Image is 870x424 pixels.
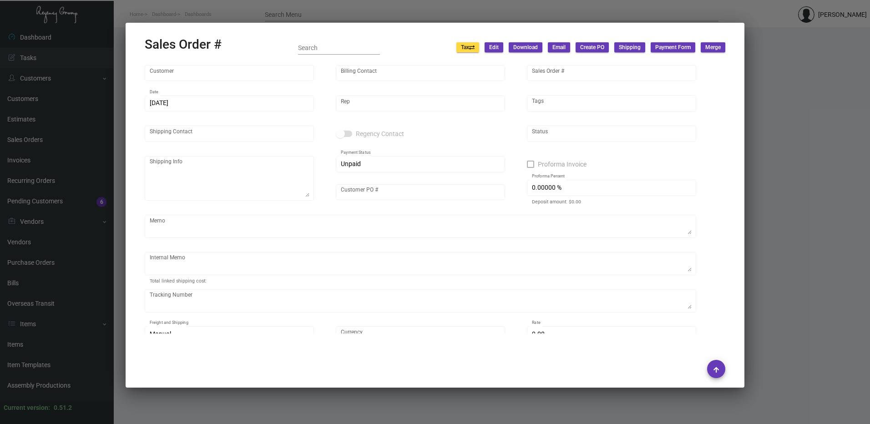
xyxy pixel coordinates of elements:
[341,160,361,167] span: Unpaid
[614,42,645,52] button: Shipping
[552,44,566,51] span: Email
[655,44,691,51] span: Payment Form
[509,42,542,52] button: Download
[485,42,503,52] button: Edit
[489,44,499,51] span: Edit
[705,44,721,51] span: Merge
[356,128,404,139] span: Regency Contact
[651,42,695,52] button: Payment Form
[580,44,604,51] span: Create PO
[701,42,725,52] button: Merge
[4,403,50,413] div: Current version:
[145,37,222,52] h2: Sales Order #
[461,44,475,51] span: Tax
[538,159,587,170] span: Proforma Invoice
[548,42,570,52] button: Email
[619,44,641,51] span: Shipping
[532,199,581,205] mat-hint: Deposit amount: $0.00
[513,44,538,51] span: Download
[456,42,479,52] button: Tax
[54,403,72,413] div: 0.51.2
[576,42,609,52] button: Create PO
[150,278,207,284] mat-hint: Total linked shipping cost:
